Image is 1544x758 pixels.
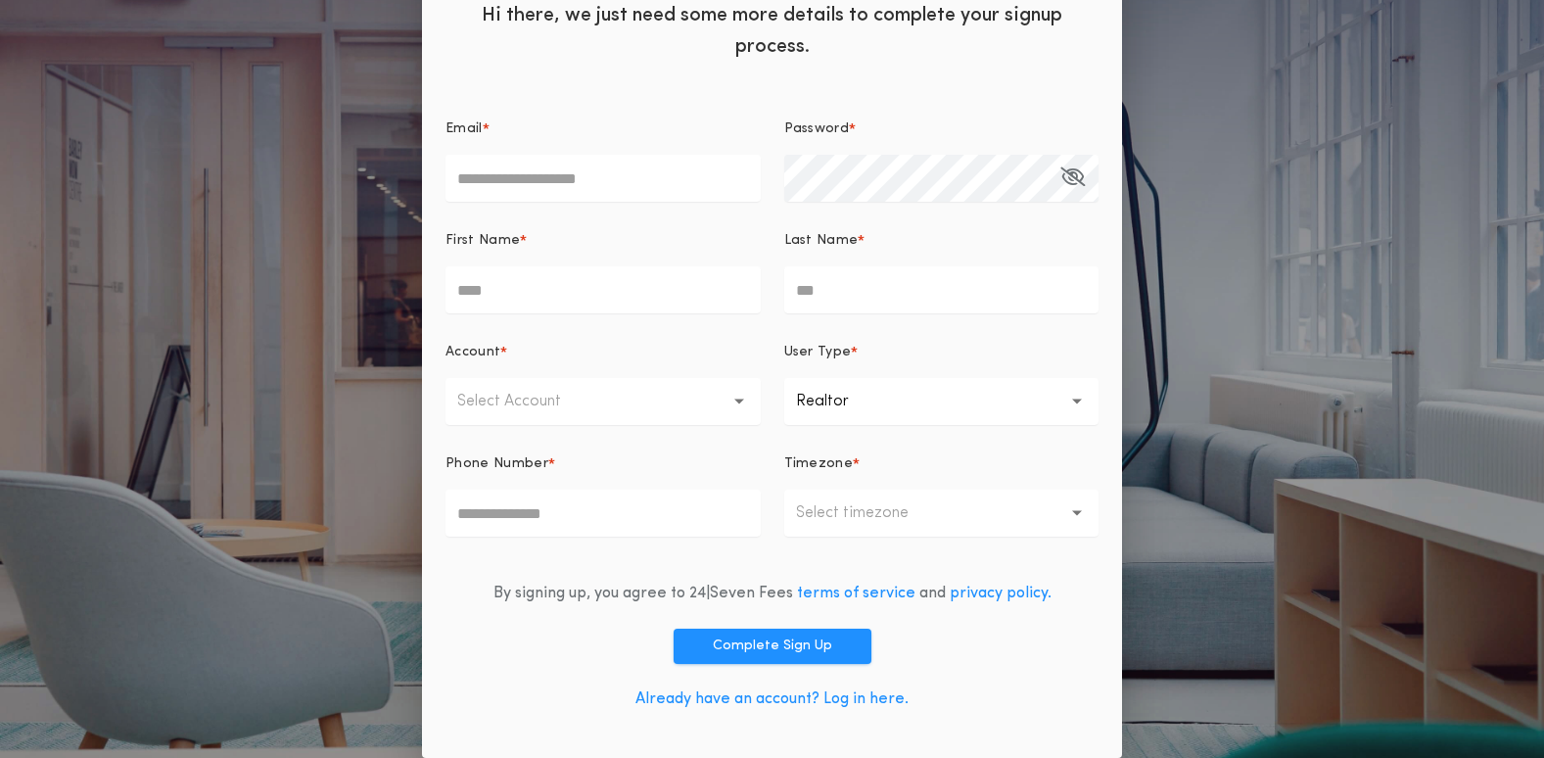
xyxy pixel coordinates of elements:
p: First Name [445,231,520,251]
a: Already have an account? Log in here. [635,691,909,707]
input: Phone Number* [445,490,761,537]
button: Password* [1060,155,1085,202]
p: Phone Number [445,454,548,474]
p: Password [784,119,850,139]
p: Last Name [784,231,859,251]
p: Select Account [457,390,592,413]
input: Password* [784,155,1100,202]
a: privacy policy. [950,586,1052,601]
input: Email* [445,155,761,202]
div: By signing up, you agree to 24|Seven Fees and [493,582,1052,605]
button: Complete Sign Up [674,629,871,664]
p: Timezone [784,454,854,474]
button: Realtor [784,378,1100,425]
a: terms of service [797,586,915,601]
button: Select timezone [784,490,1100,537]
p: Select timezone [796,501,940,525]
button: Select Account [445,378,761,425]
p: User Type [784,343,852,362]
p: Realtor [796,390,880,413]
p: Email [445,119,483,139]
input: First Name* [445,266,761,313]
input: Last Name* [784,266,1100,313]
p: Account [445,343,500,362]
